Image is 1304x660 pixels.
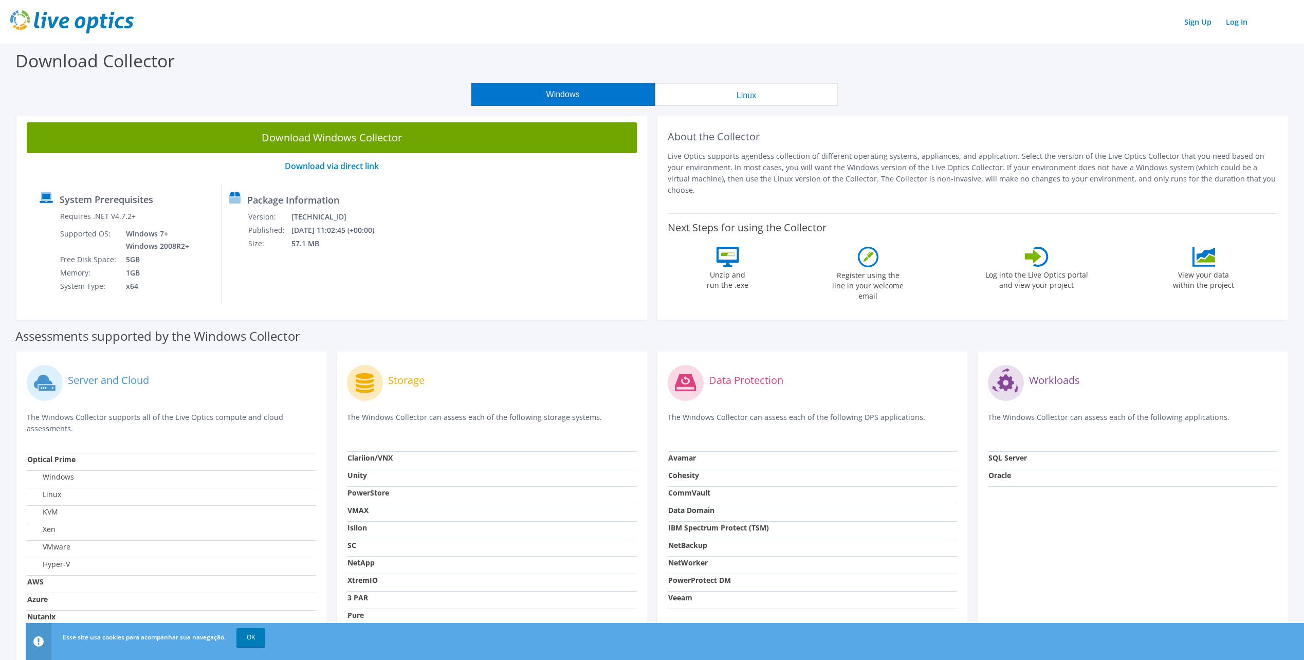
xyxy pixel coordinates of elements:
[988,412,1277,433] p: The Windows Collector can assess each of the following applications.
[291,210,388,224] td: [TECHNICAL_ID]
[988,453,1027,463] strong: SQL Server
[248,224,291,237] td: Published:
[668,540,707,550] strong: NetBackup
[60,227,118,253] td: Supported OS:
[347,412,636,433] p: The Windows Collector can assess each of the following storage systems.
[709,375,783,386] label: Data Protection
[285,160,379,172] a: Download via direct link
[1221,14,1253,29] a: Log In
[291,224,388,237] td: [DATE] 11:02:45 (+00:00)
[27,489,61,500] label: Linux
[704,267,751,290] label: Unzip and run the .exe
[291,237,388,250] td: 57.1 MB
[248,237,291,250] td: Size:
[10,10,134,33] img: live_optics_svg.svg
[347,593,368,602] strong: 3 PAR
[27,412,316,434] p: The Windows Collector supports all of the Live Optics compute and cloud assessments.
[668,488,710,498] strong: CommVault
[347,610,364,620] strong: Pure
[118,227,191,253] td: Windows 7+ Windows 2008R2+
[668,523,769,533] strong: IBM Spectrum Protect (TSM)
[347,540,356,550] strong: SC
[236,628,265,647] a: OK
[668,131,1278,143] h2: About the Collector
[668,151,1278,196] p: Live Optics supports agentless collection of different operating systems, appliances, and applica...
[27,542,70,552] label: VMware
[118,280,191,293] td: x64
[668,558,708,567] strong: NetWorker
[1167,267,1241,290] label: View your data within the project
[60,211,136,222] label: Requires .NET V4.7.2+
[347,558,375,567] strong: NetApp
[60,280,118,293] td: System Type:
[27,122,637,153] a: Download Windows Collector
[347,488,389,498] strong: PowerStore
[27,454,76,464] strong: Optical Prime
[247,195,339,205] label: Package Information
[15,49,175,72] label: Download Collector
[1029,375,1080,386] label: Workloads
[668,593,692,602] strong: Veeam
[27,577,44,586] strong: AWS
[668,453,696,463] strong: Avamar
[27,507,58,517] label: KVM
[27,612,56,621] strong: Nutanix
[347,470,367,480] strong: Unity
[68,375,149,386] label: Server and Cloud
[60,194,153,205] label: System Prerequisites
[347,453,393,463] strong: Clariion/VNX
[63,633,226,641] span: Esse site usa cookies para acompanhar sua navegação.
[347,575,378,585] strong: XtremIO
[27,524,56,535] label: Xen
[668,412,957,433] p: The Windows Collector can assess each of the following DPS applications.
[60,266,118,280] td: Memory:
[668,222,827,234] label: Next Steps for using the Collector
[388,375,425,386] label: Storage
[15,331,300,341] label: Assessments supported by the Windows Collector
[118,266,191,280] td: 1GB
[27,559,70,570] label: Hyper-V
[668,470,699,480] strong: Cohesity
[118,253,191,266] td: 5GB
[1179,14,1217,29] a: Sign Up
[655,83,838,106] button: Linux
[988,470,1011,480] strong: Oracle
[248,210,291,224] td: Version:
[347,523,367,533] strong: Isilon
[830,267,907,301] label: Register using the line in your welcome email
[668,575,731,585] strong: PowerProtect DM
[27,472,74,482] label: Windows
[27,594,48,604] strong: Azure
[60,253,118,266] td: Free Disk Space:
[668,505,714,515] strong: Data Domain
[471,83,655,106] button: Windows
[347,505,369,515] strong: VMAX
[985,267,1089,290] label: Log into the Live Optics portal and view your project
